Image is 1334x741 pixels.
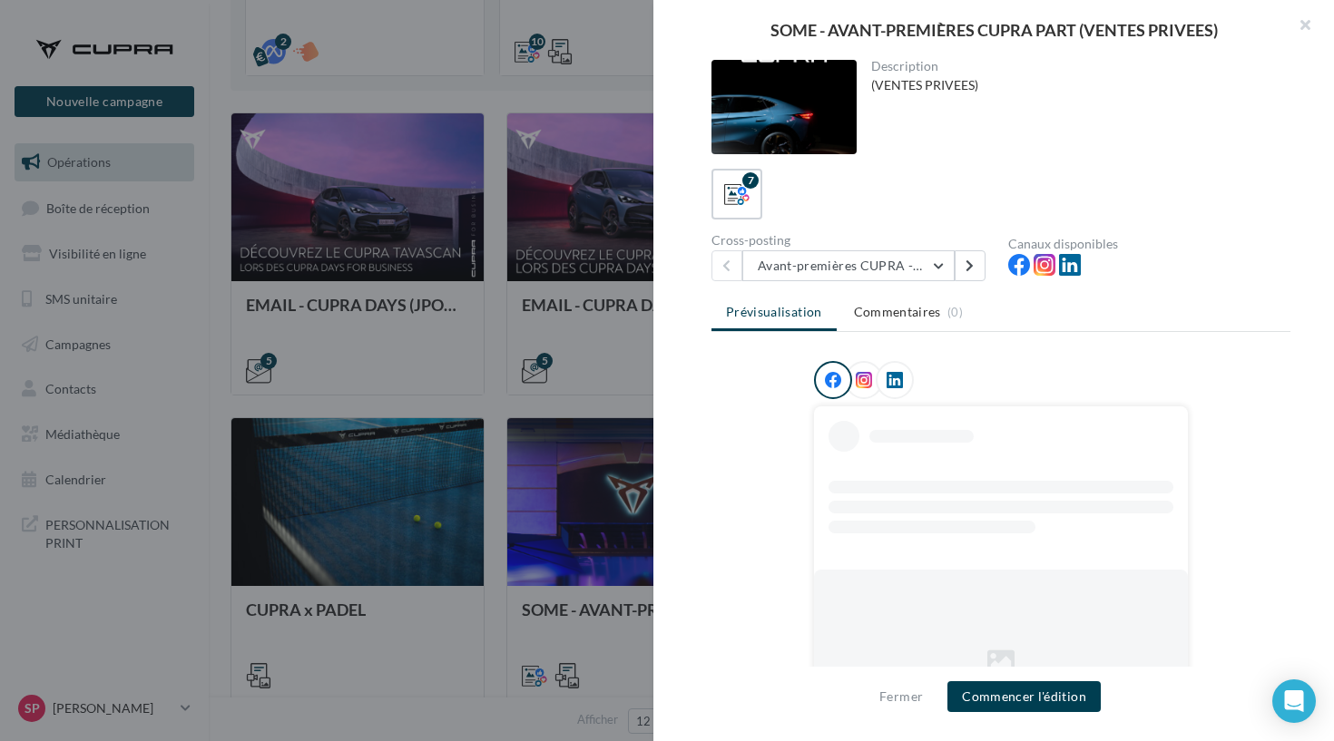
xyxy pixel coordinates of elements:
div: Canaux disponibles [1008,238,1290,250]
div: Cross-posting [711,234,994,247]
span: Commentaires [854,303,941,321]
div: Open Intercom Messenger [1272,679,1316,723]
div: 7 [742,172,759,189]
div: SOME - AVANT-PREMIÈRES CUPRA PART (VENTES PRIVEES) [682,22,1305,38]
button: Avant-premières CUPRA - 4:5 [742,250,955,281]
div: (VENTES PRIVEES) [871,76,1277,94]
button: Commencer l'édition [947,681,1101,712]
button: Fermer [872,686,930,707]
div: Description [871,60,1277,73]
span: (0) [947,305,963,319]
